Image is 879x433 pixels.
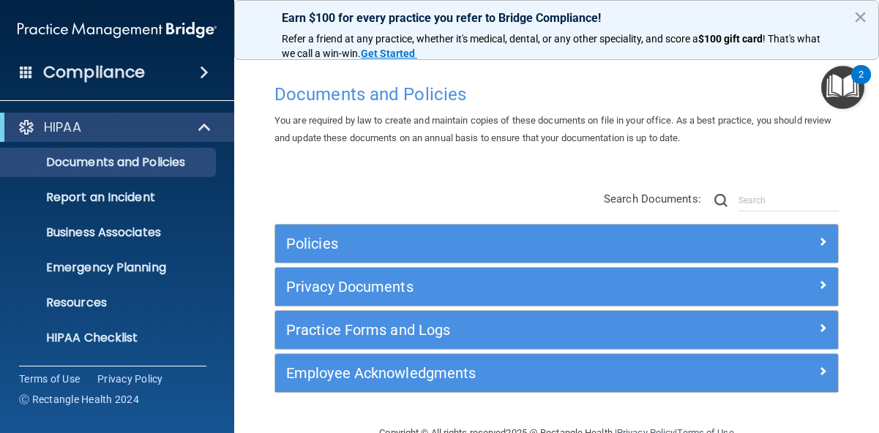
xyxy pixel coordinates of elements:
[10,155,209,170] p: Documents and Policies
[738,189,839,211] input: Search
[274,85,839,104] h4: Documents and Policies
[97,372,163,386] a: Privacy Policy
[361,48,415,59] strong: Get Started
[10,190,209,205] p: Report an Incident
[286,279,687,295] h5: Privacy Documents
[19,392,139,407] span: Ⓒ Rectangle Health 2024
[10,295,209,310] p: Resources
[286,232,827,255] a: Policies
[286,322,687,338] h5: Practice Forms and Logs
[698,33,763,45] strong: $100 gift card
[282,33,823,59] span: ! That's what we call a win-win.
[44,118,81,136] p: HIPAA
[282,33,698,45] span: Refer a friend at any practice, whether it's medical, dental, or any other speciality, and score a
[274,115,831,143] span: You are required by law to create and maintain copies of these documents on file in your office. ...
[286,365,687,381] h5: Employee Acknowledgments
[18,118,212,136] a: HIPAA
[853,5,867,29] button: Close
[282,11,831,25] p: Earn $100 for every practice you refer to Bridge Compliance!
[43,62,145,83] h4: Compliance
[10,366,209,380] p: HIPAA Risk Assessment
[604,192,701,206] span: Search Documents:
[286,236,687,252] h5: Policies
[361,48,417,59] a: Get Started
[714,194,727,207] img: ic-search.3b580494.png
[286,361,827,385] a: Employee Acknowledgments
[286,275,827,298] a: Privacy Documents
[18,15,217,45] img: PMB logo
[286,318,827,342] a: Practice Forms and Logs
[10,260,209,275] p: Emergency Planning
[10,331,209,345] p: HIPAA Checklist
[19,372,80,386] a: Terms of Use
[10,225,209,240] p: Business Associates
[821,66,864,109] button: Open Resource Center, 2 new notifications
[859,75,864,94] div: 2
